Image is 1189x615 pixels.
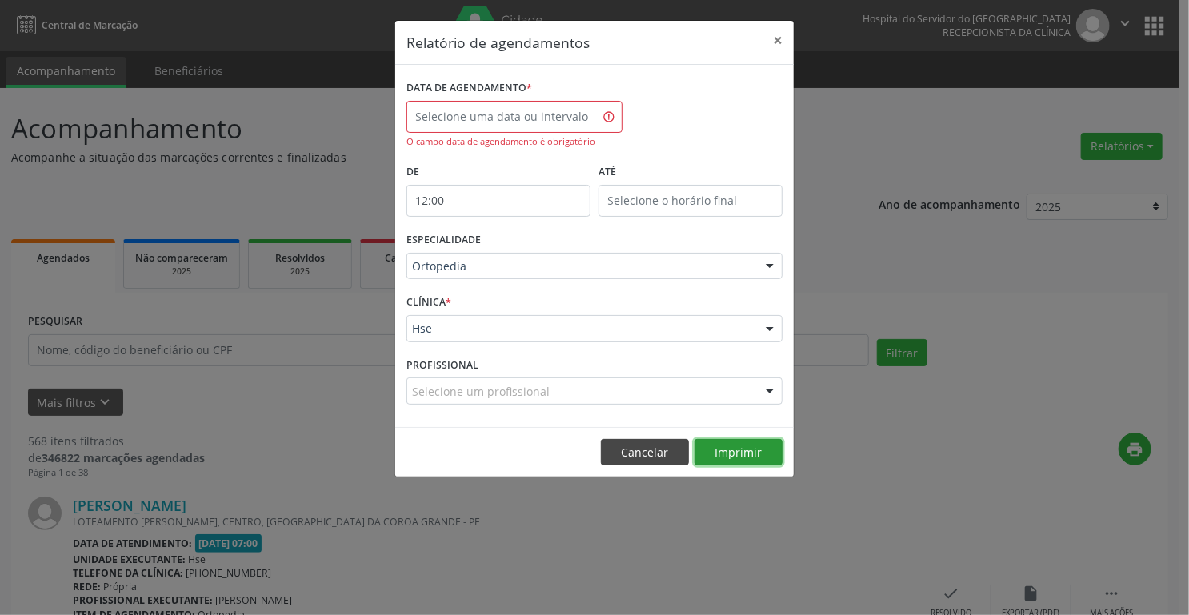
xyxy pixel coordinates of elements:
[412,383,550,400] span: Selecione um profissional
[406,290,451,315] label: CLÍNICA
[599,160,783,185] label: ATÉ
[762,21,794,60] button: Close
[406,32,590,53] h5: Relatório de agendamentos
[406,160,590,185] label: De
[695,439,783,466] button: Imprimir
[599,185,783,217] input: Selecione o horário final
[412,258,750,274] span: Ortopedia
[406,76,532,101] label: DATA DE AGENDAMENTO
[406,228,481,253] label: ESPECIALIDADE
[406,135,623,149] div: O campo data de agendamento é obrigatório
[406,101,623,133] input: Selecione uma data ou intervalo
[406,353,478,378] label: PROFISSIONAL
[601,439,689,466] button: Cancelar
[406,185,590,217] input: Selecione o horário inicial
[412,321,750,337] span: Hse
